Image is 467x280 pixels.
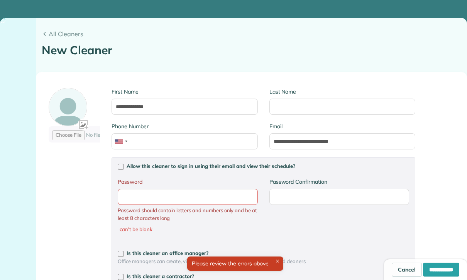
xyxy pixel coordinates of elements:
span: Password should contain letters and numbers only and be at least 8 characters long [118,207,257,222]
span: Is this cleaner a contractor? [127,273,194,279]
div: United States: +1 [112,134,130,149]
label: Last Name [269,88,415,96]
label: Password [118,178,257,186]
label: Phone Number [112,122,257,130]
h1: New Cleaner [42,44,461,57]
label: Email [269,122,415,130]
a: Cancel [392,263,422,277]
span: All Cleaners [49,29,461,39]
span: Is this cleaner an office manager? [127,250,208,256]
label: Password Confirmation [269,178,409,186]
div: Please review the errors above [187,257,283,271]
a: All Cleaners [42,29,461,39]
label: First Name [112,88,257,96]
span: Allow this cleaner to sign in using their email and view their schedule? [127,163,295,169]
span: can't be blank [120,226,257,233]
span: Office managers can create, view, and edit customers, appointments, and cleaners [118,258,409,265]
